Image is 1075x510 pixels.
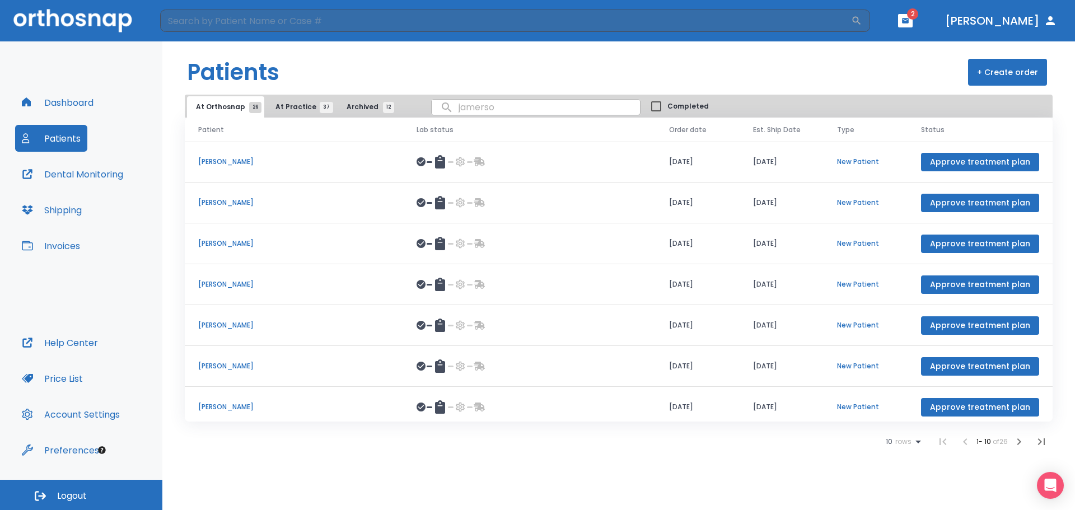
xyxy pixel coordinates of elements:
[656,387,740,428] td: [DATE]
[921,235,1039,253] button: Approve treatment plan
[15,89,100,116] button: Dashboard
[187,96,400,118] div: tabs
[837,279,894,289] p: New Patient
[13,9,132,32] img: Orthosnap
[15,196,88,223] button: Shipping
[921,194,1039,212] button: Approve treatment plan
[383,102,394,113] span: 12
[656,264,740,305] td: [DATE]
[15,232,87,259] button: Invoices
[196,102,255,112] span: At Orthosnap
[656,346,740,387] td: [DATE]
[57,490,87,502] span: Logout
[837,402,894,412] p: New Patient
[1037,472,1064,499] div: Open Intercom Messenger
[921,125,945,135] span: Status
[669,125,707,135] span: Order date
[198,125,224,135] span: Patient
[921,275,1039,294] button: Approve treatment plan
[740,223,824,264] td: [DATE]
[656,142,740,183] td: [DATE]
[740,183,824,223] td: [DATE]
[837,157,894,167] p: New Patient
[15,125,87,152] button: Patients
[753,125,801,135] span: Est. Ship Date
[320,102,333,113] span: 37
[740,346,824,387] td: [DATE]
[921,153,1039,171] button: Approve treatment plan
[740,305,824,346] td: [DATE]
[347,102,389,112] span: Archived
[198,320,390,330] p: [PERSON_NAME]
[892,438,912,446] span: rows
[921,357,1039,376] button: Approve treatment plan
[97,445,107,455] div: Tooltip anchor
[837,125,854,135] span: Type
[740,142,824,183] td: [DATE]
[837,320,894,330] p: New Patient
[921,398,1039,417] button: Approve treatment plan
[667,101,709,111] span: Completed
[15,401,127,428] button: Account Settings
[432,96,640,118] input: search
[15,329,105,356] button: Help Center
[160,10,851,32] input: Search by Patient Name or Case #
[740,264,824,305] td: [DATE]
[275,102,326,112] span: At Practice
[198,361,390,371] p: [PERSON_NAME]
[837,361,894,371] p: New Patient
[976,437,993,446] span: 1 - 10
[15,365,90,392] button: Price List
[886,438,892,446] span: 10
[15,437,106,464] button: Preferences
[837,198,894,208] p: New Patient
[198,238,390,249] p: [PERSON_NAME]
[187,55,279,89] h1: Patients
[198,198,390,208] p: [PERSON_NAME]
[15,161,130,188] button: Dental Monitoring
[968,59,1047,86] button: + Create order
[249,102,261,113] span: 26
[198,402,390,412] p: [PERSON_NAME]
[417,125,454,135] span: Lab status
[837,238,894,249] p: New Patient
[921,316,1039,335] button: Approve treatment plan
[656,305,740,346] td: [DATE]
[656,183,740,223] td: [DATE]
[198,157,390,167] p: [PERSON_NAME]
[941,11,1062,31] button: [PERSON_NAME]
[993,437,1008,446] span: of 26
[907,8,918,20] span: 2
[198,279,390,289] p: [PERSON_NAME]
[740,387,824,428] td: [DATE]
[656,223,740,264] td: [DATE]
